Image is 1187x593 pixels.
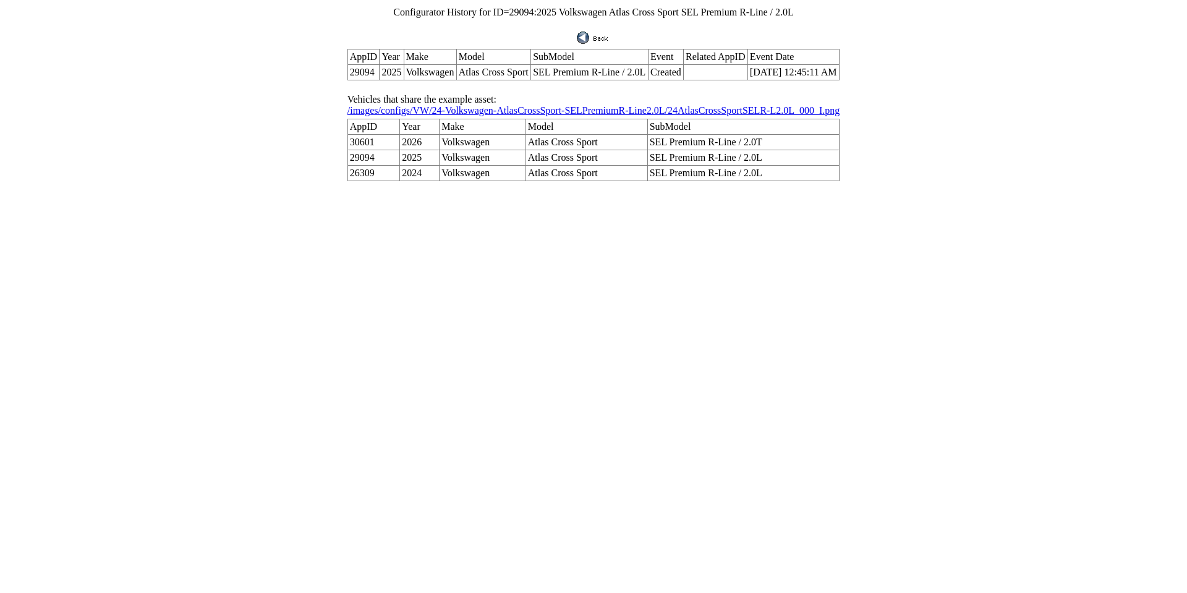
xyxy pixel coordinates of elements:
[525,119,647,135] td: Model
[347,166,399,181] td: 26309
[404,65,456,80] td: Volkswagen
[400,166,440,181] td: 2024
[649,65,684,80] td: Created
[531,49,649,65] td: SubModel
[684,49,748,65] td: Related AppID
[400,119,440,135] td: Year
[577,32,610,44] img: back.gif
[647,166,840,181] td: SEL Premium R-Line / 2.0L
[531,65,649,80] td: SEL Premium R-Line / 2.0L
[347,135,399,150] td: 30601
[537,7,556,17] span: 2025
[456,49,530,65] td: Model
[440,119,525,135] td: Make
[347,6,841,19] td: Configurator History for ID= :
[440,150,525,166] td: Volkswagen
[747,49,839,65] td: Event Date
[400,150,440,166] td: 2025
[347,150,399,166] td: 29094
[347,65,380,80] td: 29094
[380,49,404,65] td: Year
[440,135,525,150] td: Volkswagen
[681,7,794,17] span: SEL Premium R-Line / 2.0L
[404,49,456,65] td: Make
[380,65,404,80] td: 2025
[649,49,684,65] td: Event
[525,166,647,181] td: Atlas Cross Sport
[347,119,399,135] td: AppID
[609,7,679,17] span: Atlas Cross Sport
[525,135,647,150] td: Atlas Cross Sport
[647,135,840,150] td: SEL Premium R-Line / 2.0T
[347,49,380,65] td: AppID
[347,105,840,116] a: /images/configs/VW/24-Volkswagen-AtlasCrossSport-SELPremiumR-Line2.0L/24AtlasCrossSportSELR-L2.0L...
[509,7,534,17] span: 29094
[559,7,607,17] span: Volkswagen
[525,150,647,166] td: Atlas Cross Sport
[347,82,841,117] td: Vehicles that share the example asset:
[647,119,840,135] td: SubModel
[456,65,530,80] td: Atlas Cross Sport
[440,166,525,181] td: Volkswagen
[747,65,839,80] td: [DATE] 12:45:11 AM
[400,135,440,150] td: 2026
[647,150,840,166] td: SEL Premium R-Line / 2.0L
